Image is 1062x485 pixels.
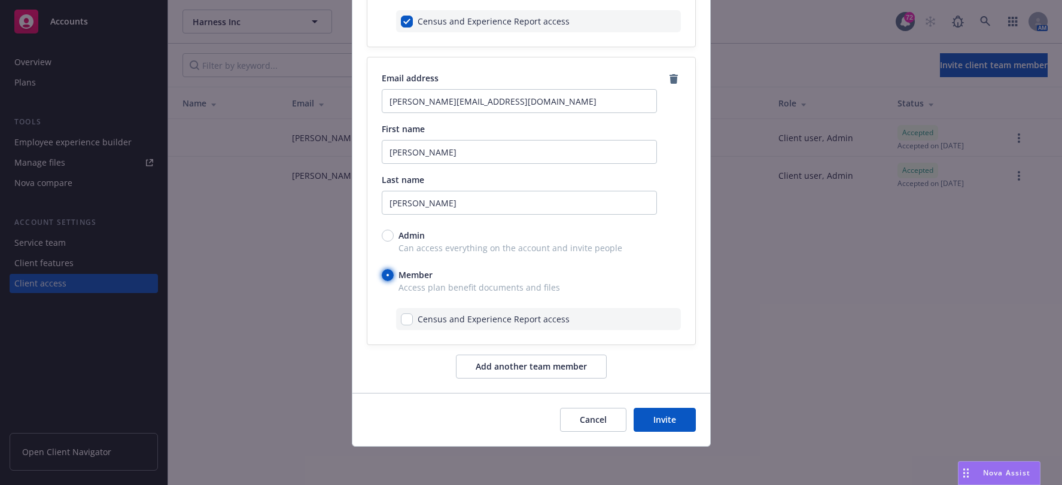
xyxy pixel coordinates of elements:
[398,269,433,281] span: Member
[382,140,657,164] input: Enter first name
[667,72,681,86] a: remove
[983,468,1030,478] span: Nova Assist
[367,57,696,345] div: email
[382,230,394,242] input: Admin
[382,72,439,84] span: Email address
[958,461,1040,485] button: Nova Assist
[382,269,394,281] input: Member
[382,123,425,135] span: First name
[398,229,425,242] span: Admin
[382,242,681,254] span: Can access everything on the account and invite people
[382,89,657,113] input: Enter an email address
[958,462,973,484] div: Drag to move
[382,191,657,215] input: Enter last name
[560,408,626,432] button: Cancel
[418,313,570,325] span: Census and Experience Report access
[418,15,570,28] span: Census and Experience Report access
[634,408,696,432] button: Invite
[382,174,424,185] span: Last name
[456,355,607,379] button: Add another team member
[382,281,681,294] span: Access plan benefit documents and files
